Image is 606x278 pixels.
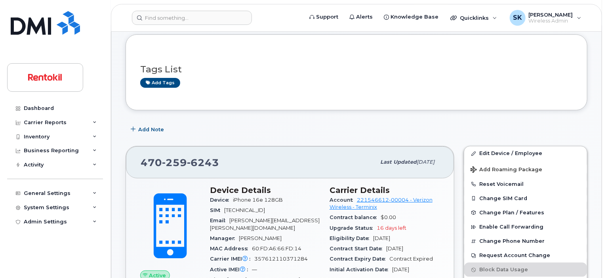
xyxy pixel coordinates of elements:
span: 357612110371284 [254,256,308,262]
span: SK [513,13,522,23]
span: Contract Start Date [330,246,386,252]
span: Upgrade Status [330,225,377,231]
button: Change Phone Number [464,234,587,248]
button: Reset Voicemail [464,177,587,191]
span: — [252,267,257,272]
span: Contract Expired [389,256,433,262]
span: SIM [210,207,224,213]
h3: Carrier Details [330,185,440,195]
span: [DATE] [392,267,409,272]
span: Support [316,13,338,21]
a: Alerts [344,9,378,25]
button: Block Data Usage [464,263,587,277]
a: Edit Device / Employee [464,146,587,161]
span: Add Roaming Package [471,166,542,174]
div: Quicklinks [445,10,503,26]
span: Email [210,217,229,223]
span: 6243 [187,157,219,168]
span: Knowledge Base [391,13,438,21]
span: Wireless Admin [529,18,573,24]
input: Find something... [132,11,252,25]
span: $0.00 [381,214,396,220]
span: Enable Call Forwarding [479,224,543,230]
span: Initial Activation Date [330,267,392,272]
h3: Tags List [140,64,573,74]
span: Contract balance [330,214,381,220]
div: Sandra Knight [504,10,587,26]
span: Account [330,197,357,203]
a: Add tags [140,78,180,88]
span: 60:FD:A6:66:FD:14 [252,246,301,252]
a: Support [304,9,344,25]
button: Add Note [126,122,171,136]
span: Carrier IMEI [210,256,254,262]
h3: Device Details [210,185,320,195]
span: iPhone 16e 128GB [233,197,283,203]
span: [DATE] [386,246,403,252]
button: Request Account Change [464,248,587,263]
span: Contract Expiry Date [330,256,389,262]
span: [DATE] [373,235,390,241]
a: Knowledge Base [378,9,444,25]
span: Last updated [380,159,417,165]
span: [PERSON_NAME] [239,235,282,241]
span: Quicklinks [460,15,489,21]
span: MAC Address [210,246,252,252]
button: Enable Call Forwarding [464,220,587,234]
span: Device [210,197,233,203]
span: Alerts [356,13,373,21]
span: Change Plan / Features [479,210,544,216]
span: 16 days left [377,225,406,231]
span: [DATE] [417,159,434,165]
a: 221546612-00004 - Verizon Wireless - Terminix [330,197,433,210]
button: Add Roaming Package [464,161,587,177]
span: Manager [210,235,239,241]
span: 470 [141,157,219,168]
span: [PERSON_NAME][EMAIL_ADDRESS][PERSON_NAME][DOMAIN_NAME] [210,217,320,231]
button: Change SIM Card [464,191,587,206]
span: 259 [162,157,187,168]
iframe: Messenger Launcher [572,244,600,272]
span: Active IMEI [210,267,252,272]
span: Add Note [138,126,164,133]
span: Eligibility Date [330,235,373,241]
span: [TECHNICAL_ID] [224,207,265,213]
button: Change Plan / Features [464,206,587,220]
span: [PERSON_NAME] [529,11,573,18]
